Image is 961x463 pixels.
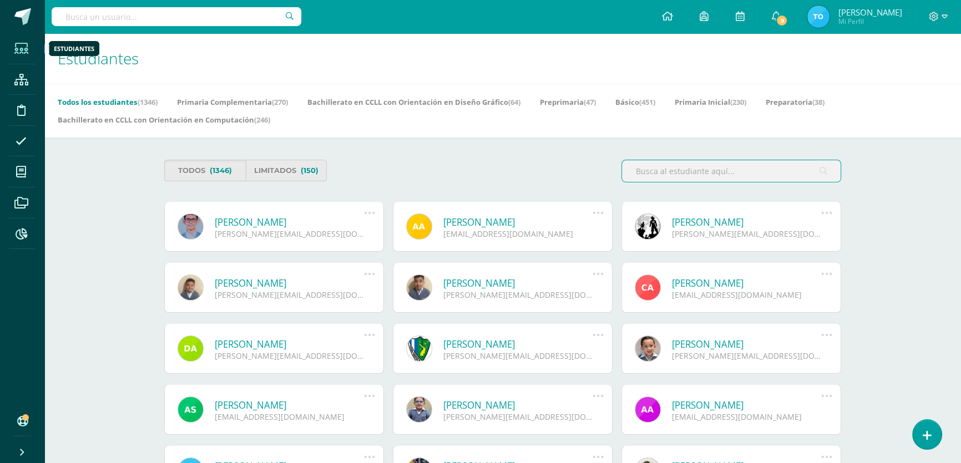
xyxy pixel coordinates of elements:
a: Preprimaria(47) [540,93,596,111]
div: [PERSON_NAME][EMAIL_ADDRESS][DOMAIN_NAME] [215,289,364,300]
a: [PERSON_NAME] [215,338,364,350]
div: [EMAIL_ADDRESS][DOMAIN_NAME] [215,411,364,422]
div: [EMAIL_ADDRESS][DOMAIN_NAME] [672,289,821,300]
div: [PERSON_NAME][EMAIL_ADDRESS][DOMAIN_NAME] [215,228,364,239]
span: (270) [272,97,288,107]
a: [PERSON_NAME] [443,338,593,350]
a: [PERSON_NAME] [443,399,593,411]
span: [PERSON_NAME] [838,7,902,18]
span: (38) [812,97,825,107]
a: [PERSON_NAME] [672,277,821,289]
div: [PERSON_NAME][EMAIL_ADDRESS][DOMAIN_NAME] [443,350,593,361]
div: [PERSON_NAME][EMAIL_ADDRESS][DOMAIN_NAME] [672,228,821,239]
a: [PERSON_NAME] [215,277,364,289]
span: (47) [584,97,596,107]
div: Estudiantes [54,44,94,53]
span: (1346) [138,97,158,107]
a: Todos los estudiantes(1346) [58,93,158,111]
a: Preparatoria(38) [766,93,825,111]
span: (246) [254,115,270,125]
a: Bachillerato en CCLL con Orientación en Diseño Gráfico(64) [307,93,520,111]
span: Mi Perfil [838,17,902,26]
span: (230) [730,97,746,107]
a: [PERSON_NAME] [215,216,364,228]
a: Primaria Inicial(230) [675,93,746,111]
span: (150) [301,160,318,181]
a: Todos(1346) [164,160,246,181]
a: Básico(451) [615,93,655,111]
a: [PERSON_NAME] [443,216,593,228]
span: (64) [508,97,520,107]
a: Limitados(150) [246,160,327,181]
span: 9 [776,14,788,27]
a: Bachillerato en CCLL con Orientación en Computación(246) [58,111,270,129]
img: 76a3483454ffa6e9dcaa95aff092e504.png [807,6,830,28]
div: [PERSON_NAME][EMAIL_ADDRESS][DOMAIN_NAME] [443,289,593,300]
span: Estudiantes [58,48,139,69]
a: [PERSON_NAME] [443,277,593,289]
div: [PERSON_NAME][EMAIL_ADDRESS][DOMAIN_NAME] [215,350,364,361]
span: (451) [639,97,655,107]
div: [PERSON_NAME][EMAIL_ADDRESS][DOMAIN_NAME] [672,350,821,361]
div: [EMAIL_ADDRESS][DOMAIN_NAME] [672,411,821,422]
input: Busca al estudiante aquí... [622,160,841,182]
div: [EMAIL_ADDRESS][DOMAIN_NAME] [443,228,593,239]
span: (1346) [210,160,232,181]
input: Busca un usuario... [52,7,301,26]
a: [PERSON_NAME] [215,399,364,411]
a: [PERSON_NAME] [672,338,821,350]
a: Primaria Complementaria(270) [177,93,288,111]
a: [PERSON_NAME] [672,399,821,411]
a: [PERSON_NAME] [672,216,821,228]
div: [PERSON_NAME][EMAIL_ADDRESS][DOMAIN_NAME] [443,411,593,422]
